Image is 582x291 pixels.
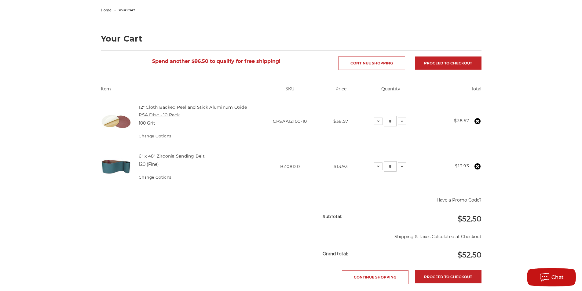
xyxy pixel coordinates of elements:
span: your cart [119,8,135,12]
th: Total [425,86,481,97]
div: SubTotal: [323,209,402,224]
a: Continue Shopping [339,56,405,70]
img: 12 inch Aluminum Oxide PSA Sanding Disc with Cloth Backing [101,106,131,137]
a: 12" Cloth Backed Peel and Stick Aluminum Oxide PSA Disc - 10 Pack [139,104,247,117]
strong: Grand total: [323,251,348,256]
a: Change Options [139,175,171,180]
th: Price [325,86,357,97]
dd: 120 (Fine) [139,161,159,168]
img: 6" x 48" Zirconia Sanding Belt [101,151,131,182]
span: $38.57 [333,118,348,124]
th: Quantity [356,86,425,97]
span: Spend another $96.50 to qualify for free shipping! [152,58,280,64]
span: $52.50 [458,250,481,259]
button: Chat [527,268,576,286]
span: BZ08120 [280,164,300,169]
span: $52.50 [458,214,481,223]
a: home [101,8,112,12]
strong: $38.57 [454,118,469,123]
a: Proceed to checkout [415,270,481,283]
a: Continue Shopping [342,270,408,284]
th: SKU [254,86,325,97]
input: 12" Cloth Backed Peel and Stick Aluminum Oxide PSA Disc - 10 Pack Quantity: [384,116,397,126]
input: 6" x 48" Zirconia Sanding Belt Quantity: [384,161,397,172]
button: Have a Promo Code? [437,197,481,203]
span: Chat [551,275,564,280]
strong: $13.93 [455,163,469,169]
a: Change Options [139,134,171,138]
dd: 100 Grit [139,120,155,126]
span: CPSAA12100-10 [273,118,307,124]
th: Item [101,86,255,97]
h1: Your Cart [101,35,481,43]
p: Shipping & Taxes Calculated at Checkout [323,229,481,240]
a: Proceed to checkout [415,56,481,70]
a: 6" x 48" Zirconia Sanding Belt [139,153,205,159]
span: $13.93 [334,164,348,169]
